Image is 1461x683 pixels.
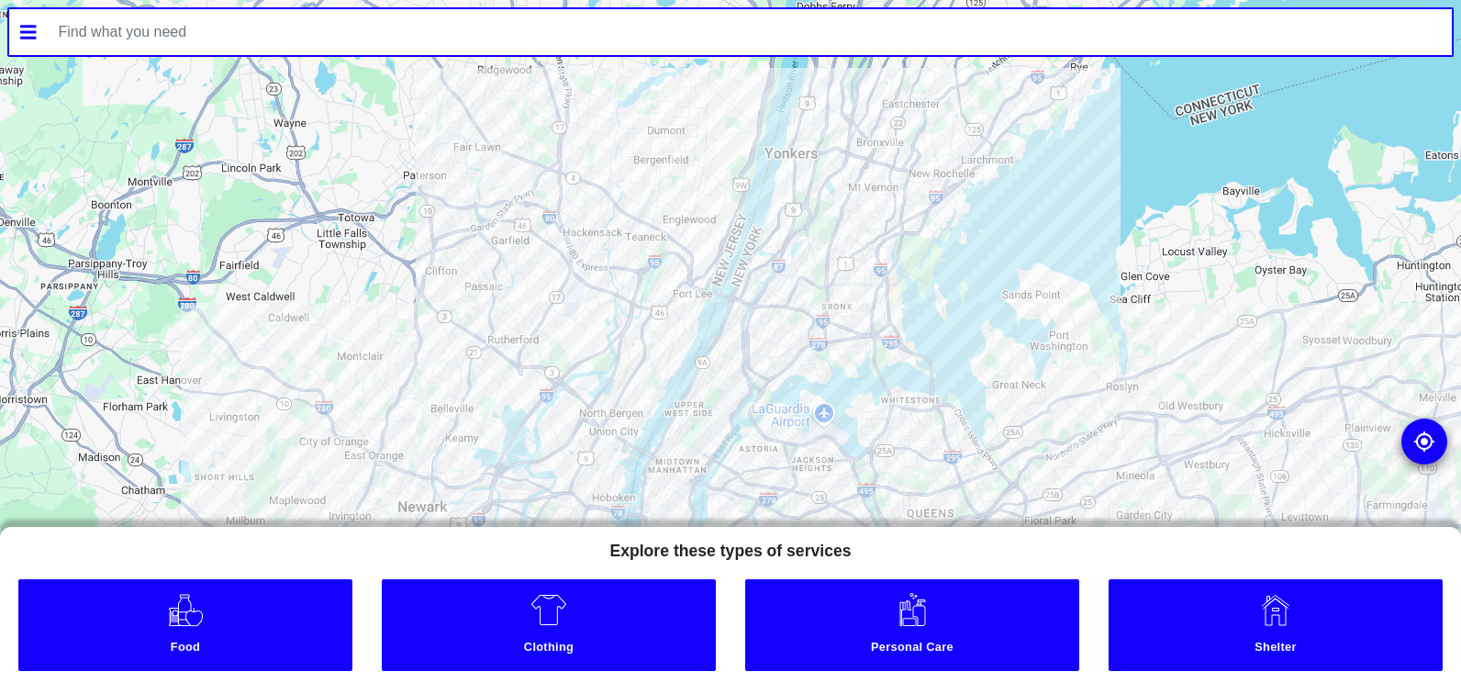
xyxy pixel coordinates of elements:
img: Personal Care [894,591,931,628]
img: go to my location [1413,431,1435,453]
h5: Explore these types of services [595,527,865,568]
a: Clothing [382,579,716,671]
small: Shelter [1112,640,1438,659]
a: Shelter [1109,579,1443,671]
img: Clothing [530,591,567,628]
a: Personal Care [745,579,1079,671]
small: Clothing [385,640,711,659]
img: Shelter [1257,591,1294,628]
input: Find what you need [48,9,1453,55]
img: Food [167,591,205,628]
a: Food [18,579,352,671]
small: Personal Care [749,640,1075,659]
small: Food [22,640,348,659]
